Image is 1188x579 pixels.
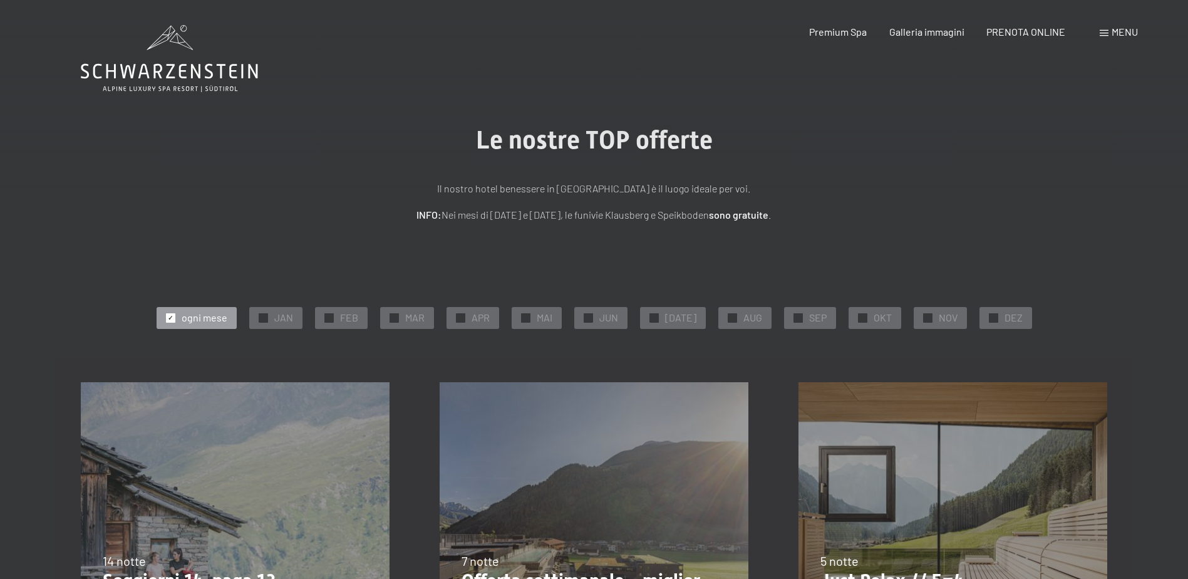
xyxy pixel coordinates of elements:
[274,311,293,325] span: JAN
[472,311,490,325] span: APR
[340,311,358,325] span: FEB
[809,26,867,38] a: Premium Spa
[182,311,227,325] span: ogni mese
[586,313,591,322] span: ✓
[991,313,996,322] span: ✓
[391,313,396,322] span: ✓
[874,311,892,325] span: OKT
[860,313,865,322] span: ✓
[743,311,762,325] span: AUG
[809,311,827,325] span: SEP
[1112,26,1138,38] span: Menu
[462,553,499,568] span: 7 notte
[261,313,266,322] span: ✓
[795,313,800,322] span: ✓
[889,26,964,38] a: Galleria immagini
[537,311,552,325] span: MAI
[103,553,146,568] span: 14 notte
[709,209,768,221] strong: sono gratuite
[476,125,713,155] span: Le nostre TOP offerte
[281,180,907,197] p: Il nostro hotel benessere in [GEOGRAPHIC_DATA] è il luogo ideale per voi.
[599,311,618,325] span: JUN
[458,313,463,322] span: ✓
[939,311,958,325] span: NOV
[326,313,331,322] span: ✓
[665,311,696,325] span: [DATE]
[416,209,442,221] strong: INFO:
[651,313,656,322] span: ✓
[1005,311,1023,325] span: DEZ
[168,313,173,322] span: ✓
[523,313,528,322] span: ✓
[986,26,1065,38] a: PRENOTA ONLINE
[405,311,425,325] span: MAR
[820,553,859,568] span: 5 notte
[925,313,930,322] span: ✓
[730,313,735,322] span: ✓
[281,207,907,223] p: Nei mesi di [DATE] e [DATE], le funivie Klausberg e Speikboden .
